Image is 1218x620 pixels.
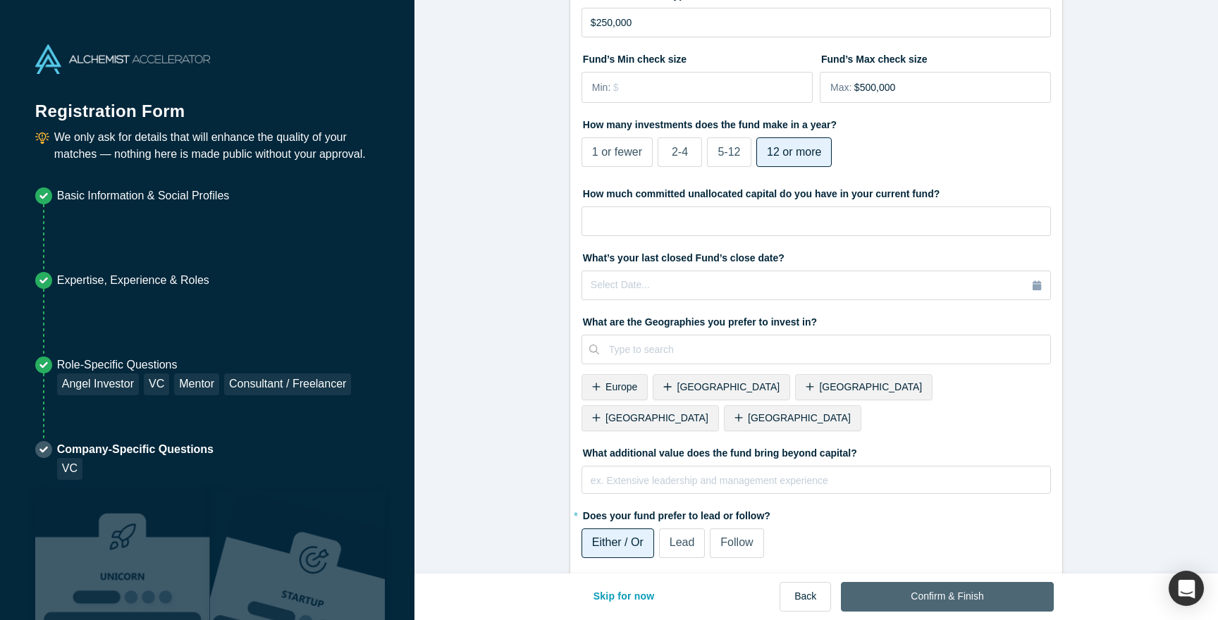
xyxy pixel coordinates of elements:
[605,381,637,392] span: Europe
[57,373,139,395] div: Angel Investor
[720,536,753,548] span: Follow
[653,374,790,400] div: [GEOGRAPHIC_DATA]
[582,113,1051,132] label: How many investments does the fund make in a year?
[582,504,1051,523] label: Does your fund prefer to lead or follow?
[144,373,169,395] div: VC
[605,412,708,423] span: [GEOGRAPHIC_DATA]
[672,146,688,158] span: 2-4
[57,356,352,373] p: Role-Specific Questions
[591,279,650,290] span: Select Date...
[582,246,1051,266] label: What’s your last closed Fund’s close date?
[57,272,209,289] p: Expertise, Experience & Roles
[224,373,351,395] div: Consultant / Freelancer
[54,129,379,163] p: We only ask for details that will enhance the quality of your matches — nothing here is made publ...
[854,73,1050,102] input: $
[592,146,642,158] span: 1 or fewer
[582,405,719,431] div: [GEOGRAPHIC_DATA]
[718,146,740,158] span: 5-12
[174,373,219,395] div: Mentor
[670,536,695,548] span: Lead
[35,44,210,74] img: Alchemist Accelerator Logo
[795,374,933,400] div: [GEOGRAPHIC_DATA]
[819,381,922,392] span: [GEOGRAPHIC_DATA]
[592,80,610,95] span: Min:
[579,582,670,612] button: Skip for now
[35,84,379,124] h1: Registration Form
[724,405,861,431] div: [GEOGRAPHIC_DATA]
[582,374,648,400] div: Europe
[582,271,1051,300] button: Select Date...
[582,466,1051,494] div: rdw-wrapper
[767,146,821,158] span: 12 or more
[582,8,1051,37] input: $
[591,472,1042,500] div: rdw-editor
[780,582,831,612] button: Back
[677,381,780,392] span: [GEOGRAPHIC_DATA]
[582,310,1051,330] label: What are the Geographies you prefer to invest in?
[748,412,851,423] span: [GEOGRAPHIC_DATA]
[582,441,1051,461] label: What additional value does the fund bring beyond capital?
[57,187,230,204] p: Basic Information & Social Profiles
[582,47,813,67] label: Fund’s Min check size
[582,182,1051,201] label: How much committed unallocated capital do you have in your current fund?
[57,441,214,458] p: Company-Specific Questions
[57,458,82,480] div: VC
[830,80,851,95] span: Max:
[613,73,811,102] input: $
[841,582,1053,612] button: Confirm & Finish
[592,536,644,548] span: Either / Or
[820,47,1051,67] label: Fund’s Max check size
